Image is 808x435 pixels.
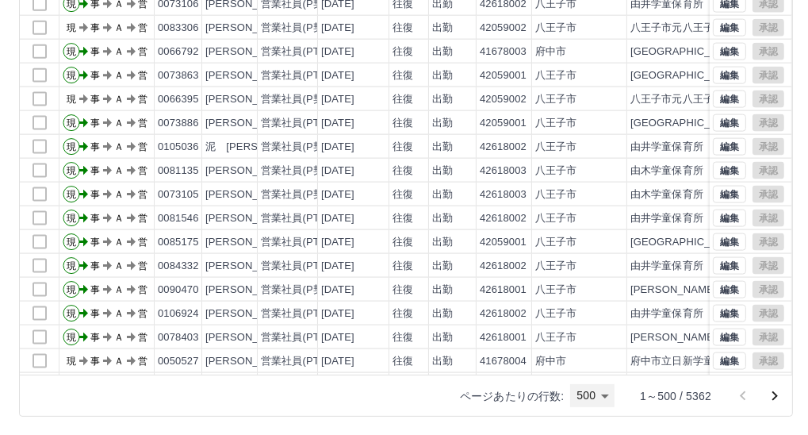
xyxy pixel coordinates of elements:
div: 往復 [393,306,413,321]
div: 往復 [393,44,413,60]
text: 現 [67,117,76,129]
button: 編集 [713,257,746,275]
text: 現 [67,141,76,152]
div: 往復 [393,116,413,131]
div: [PERSON_NAME] [205,235,292,250]
div: 営業社員(P契約) [261,164,338,179]
div: 42618001 [480,330,527,345]
div: 出勤 [432,164,453,179]
button: 編集 [713,186,746,203]
div: [PERSON_NAME]学童保育所 [630,330,769,345]
div: 由井学童保育所 [630,140,703,155]
text: 事 [90,165,100,176]
div: [DATE] [321,235,354,250]
div: 42618002 [480,140,527,155]
text: 現 [67,70,76,81]
div: 42618002 [480,306,527,321]
text: 事 [90,356,100,367]
div: 出勤 [432,68,453,83]
button: 編集 [713,138,746,156]
div: 0073863 [158,68,199,83]
text: 営 [138,308,147,319]
div: 八王子市 [535,92,577,107]
div: 八王子市 [535,330,577,345]
text: 事 [90,141,100,152]
div: [DATE] [321,140,354,155]
div: 八王子市 [535,140,577,155]
div: 往復 [393,235,413,250]
button: 編集 [713,90,746,108]
div: 42059002 [480,92,527,107]
div: 八王子市 [535,116,577,131]
div: 0078403 [158,330,199,345]
div: 出勤 [432,140,453,155]
text: 営 [138,237,147,248]
text: 営 [138,332,147,343]
text: Ａ [114,260,124,271]
text: 事 [90,284,100,295]
div: 往復 [393,68,413,83]
div: [DATE] [321,187,354,202]
button: 編集 [713,305,746,322]
div: 営業社員(P契約) [261,92,338,107]
div: 出勤 [432,259,453,274]
p: ページあたりの行数: [460,388,564,404]
div: 出勤 [432,306,453,321]
div: 0084332 [158,259,199,274]
div: 営業社員(PT契約) [261,44,344,60]
div: 府中市 [535,354,566,369]
div: [PERSON_NAME] [205,21,292,36]
text: 事 [90,308,100,319]
div: 42618002 [480,259,527,274]
div: [DATE] [321,306,354,321]
div: 往復 [393,330,413,345]
div: 42618003 [480,187,527,202]
text: Ａ [114,117,124,129]
text: 営 [138,46,147,57]
div: 八王子市 [535,187,577,202]
div: 営業社員(P契約) [261,283,338,298]
div: 営業社員(PT契約) [261,211,344,226]
div: 往復 [393,164,413,179]
div: 0066395 [158,92,199,107]
text: 営 [138,260,147,271]
text: 事 [90,237,100,248]
div: 八王子市 [535,164,577,179]
text: 事 [90,213,100,224]
div: 由井学童保育所 [630,259,703,274]
div: 営業社員(P契約) [261,21,338,36]
button: 編集 [713,114,746,132]
div: 0106924 [158,306,199,321]
div: 営業社員(PT契約) [261,330,344,345]
text: 現 [67,308,76,319]
text: 事 [90,332,100,343]
text: 現 [67,213,76,224]
text: 営 [138,117,147,129]
div: 0066792 [158,44,199,60]
div: 八王子市 [535,21,577,36]
div: 営業社員(PT契約) [261,235,344,250]
div: 42059002 [480,21,527,36]
div: [PERSON_NAME] [205,116,292,131]
div: 八王子市 [535,68,577,83]
button: 編集 [713,233,746,251]
div: 出勤 [432,235,453,250]
div: [PERSON_NAME] [205,187,292,202]
text: 営 [138,141,147,152]
div: 八王子市 [535,235,577,250]
div: 泥 [PERSON_NAME] [205,140,312,155]
button: 編集 [713,352,746,370]
text: 営 [138,70,147,81]
button: 編集 [713,162,746,179]
div: 往復 [393,283,413,298]
div: [PERSON_NAME] [205,44,292,60]
div: 営業社員(P契約) [261,187,338,202]
text: 営 [138,94,147,105]
div: [PERSON_NAME]学童保育所 [630,283,769,298]
div: 出勤 [432,21,453,36]
div: [DATE] [321,21,354,36]
button: 次のページへ [759,380,791,412]
div: 営業社員(PT契約) [261,116,344,131]
div: [PERSON_NAME] [205,164,292,179]
div: 往復 [393,211,413,226]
